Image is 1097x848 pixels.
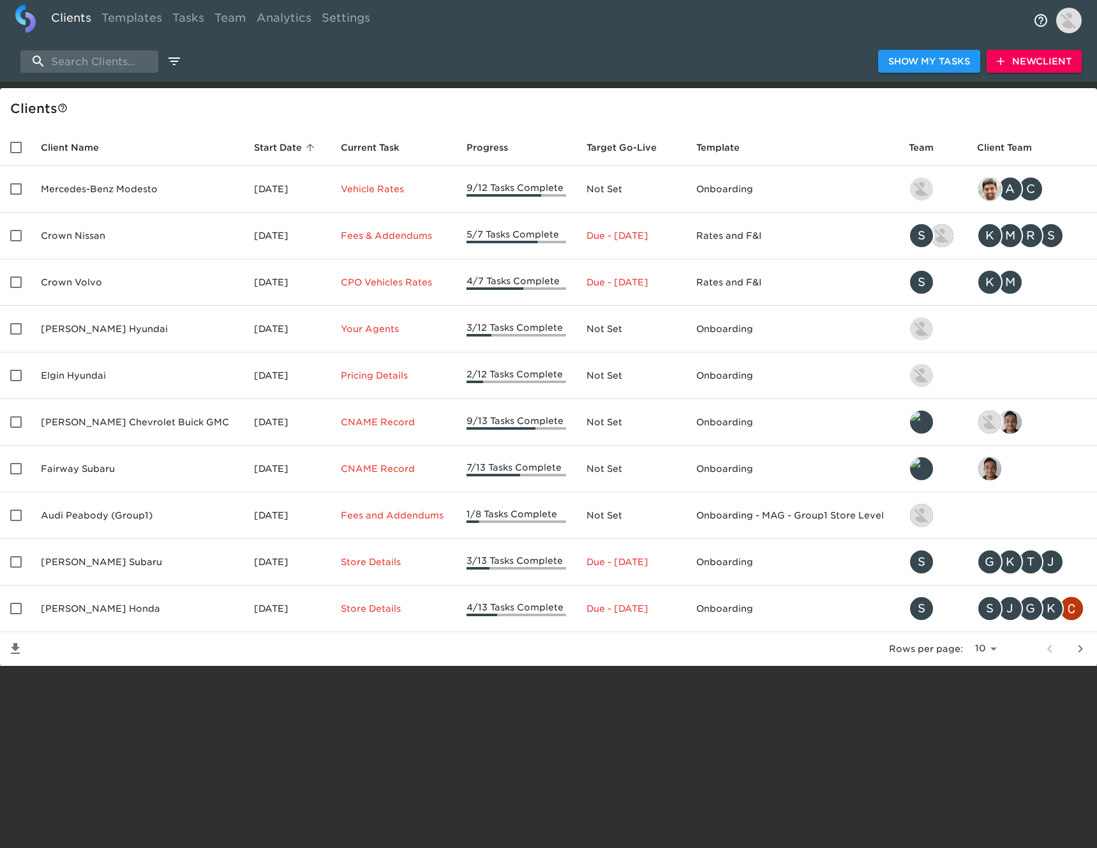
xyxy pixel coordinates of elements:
[31,539,244,586] td: [PERSON_NAME] Subaru
[341,140,416,155] span: Current Task
[251,4,317,36] a: Analytics
[20,50,158,73] input: search
[456,399,576,446] td: 9/13 Tasks Complete
[686,352,899,399] td: Onboarding
[254,140,318,155] span: Start Date
[456,259,576,306] td: 4/7 Tasks Complete
[244,306,331,352] td: [DATE]
[341,140,399,155] span: This is the next Task in this Hub that should be completed
[997,549,1023,575] div: K
[244,446,331,492] td: [DATE]
[586,556,676,568] p: Due - [DATE]
[909,223,956,248] div: savannah@roadster.com, austin@roadster.com
[41,140,116,155] span: Client Name
[1056,8,1082,33] img: Profile
[910,457,933,480] img: leland@roadster.com
[341,556,446,568] p: Store Details
[1065,633,1096,664] button: next page
[244,586,331,632] td: [DATE]
[909,223,934,248] div: S
[456,166,576,213] td: 9/12 Tasks Complete
[686,586,899,632] td: Onboarding
[977,549,1087,575] div: george.lawton@schomp.com, kevin.mand@schomp.com, tj.joyce@schomp.com, james.kurtenbach@schomp.com
[686,259,899,306] td: Rates and F&I
[244,352,331,399] td: [DATE]
[576,446,686,492] td: Not Set
[341,276,446,289] p: CPO Vehicles Rates
[31,306,244,352] td: [PERSON_NAME] Hyundai
[909,269,956,295] div: savannah@roadster.com
[1038,596,1064,621] div: K
[586,229,676,242] p: Due - [DATE]
[978,411,1001,434] img: nikko.foster@roadster.com
[244,539,331,586] td: [DATE]
[341,229,446,242] p: Fees & Addendums
[997,54,1071,70] span: New Client
[997,269,1023,295] div: M
[1060,597,1083,620] img: christopher.mccarthy@roadster.com
[1018,176,1043,202] div: C
[909,363,956,388] div: kevin.lo@roadster.com
[686,539,899,586] td: Onboarding
[586,140,673,155] span: Target Go-Live
[576,352,686,399] td: Not Set
[909,140,950,155] span: Team
[977,269,1087,295] div: kwilson@crowncars.com, mcooley@crowncars.com
[167,4,209,36] a: Tasks
[31,446,244,492] td: Fairway Subaru
[576,399,686,446] td: Not Set
[686,306,899,352] td: Onboarding
[341,462,446,475] p: CNAME Record
[977,140,1048,155] span: Client Team
[997,223,1023,248] div: M
[244,213,331,259] td: [DATE]
[31,259,244,306] td: Crown Volvo
[977,596,1003,621] div: S
[456,446,576,492] td: 7/13 Tasks Complete
[686,399,899,446] td: Onboarding
[341,602,446,615] p: Store Details
[910,364,933,387] img: kevin.lo@roadster.com
[910,411,933,434] img: leland@roadster.com
[31,213,244,259] td: Crown Nissan
[978,178,1001,201] img: sandeep@simplemnt.com
[341,416,446,428] p: CNAME Record
[576,166,686,213] td: Not Set
[31,586,244,632] td: [PERSON_NAME] Honda
[1038,549,1064,575] div: J
[341,509,446,522] p: Fees and Addendums
[576,306,686,352] td: Not Set
[968,639,1001,658] select: rows per page
[209,4,251,36] a: Team
[1038,223,1064,248] div: S
[978,457,1001,480] img: sai@simplemnt.com
[977,223,1087,248] div: kwilson@crowncars.com, mcooley@crowncars.com, rrobins@crowncars.com, sparent@crowncars.com
[244,399,331,446] td: [DATE]
[96,4,167,36] a: Templates
[341,183,446,195] p: Vehicle Rates
[456,586,576,632] td: 4/13 Tasks Complete
[977,456,1087,481] div: sai@simplemnt.com
[909,316,956,342] div: kevin.lo@roadster.com
[977,549,1003,575] div: G
[909,409,956,435] div: leland@roadster.com
[31,399,244,446] td: [PERSON_NAME] Chevrolet Buick GMC
[1026,5,1056,36] button: notifications
[686,492,899,539] td: Onboarding - MAG - Group1 Store Level
[909,549,956,575] div: savannah@roadster.com
[466,140,525,155] span: Progress
[31,492,244,539] td: Audi Peabody (Group1)
[997,176,1023,202] div: A
[997,596,1023,621] div: J
[456,352,576,399] td: 2/12 Tasks Complete
[977,596,1087,621] div: scott.graves@schomp.com, james.kurtenbach@schomp.com, george.lawton@schomp.com, kevin.mand@schomp...
[686,166,899,213] td: Onboarding
[910,317,933,340] img: kevin.lo@roadster.com
[31,352,244,399] td: Elgin Hyundai
[456,306,576,352] td: 3/12 Tasks Complete
[909,596,934,621] div: S
[977,409,1087,435] div: nikko.foster@roadster.com, sai@simplemnt.com
[909,503,956,528] div: nikko.foster@roadster.com
[456,492,576,539] td: 1/8 Tasks Complete
[909,549,934,575] div: S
